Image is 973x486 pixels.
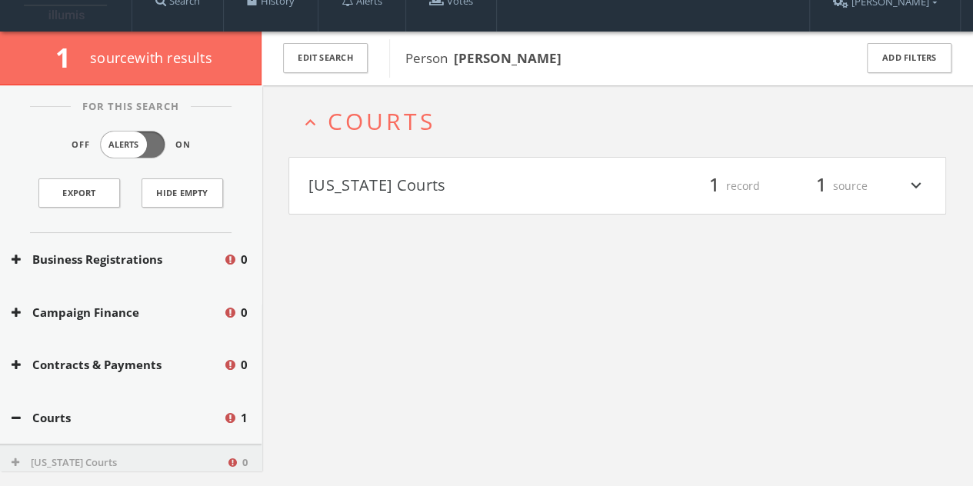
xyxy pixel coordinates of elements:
span: 0 [242,455,248,471]
a: Export [38,178,120,208]
span: Off [72,138,90,151]
button: Business Registrations [12,251,223,268]
button: [US_STATE] Courts [12,455,226,471]
i: expand_less [300,112,321,133]
button: [US_STATE] Courts [308,173,618,199]
span: For This Search [71,99,191,115]
button: Add Filters [867,43,951,73]
span: 0 [241,251,248,268]
button: expand_lessCourts [300,108,946,134]
div: source [775,173,868,199]
span: On [175,138,191,151]
button: Contracts & Payments [12,356,223,374]
span: 0 [241,304,248,321]
span: 0 [241,356,248,374]
button: Edit Search [283,43,368,73]
span: source with results [90,48,212,67]
span: 1 [702,172,726,199]
div: record [668,173,760,199]
b: [PERSON_NAME] [454,49,561,67]
i: expand_more [906,173,926,199]
button: Courts [12,409,223,427]
span: 1 [241,409,248,427]
span: Person [405,49,561,67]
span: Courts [328,105,435,137]
span: 1 [55,39,84,75]
span: 1 [809,172,833,199]
button: Hide Empty [142,178,223,208]
button: Campaign Finance [12,304,223,321]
